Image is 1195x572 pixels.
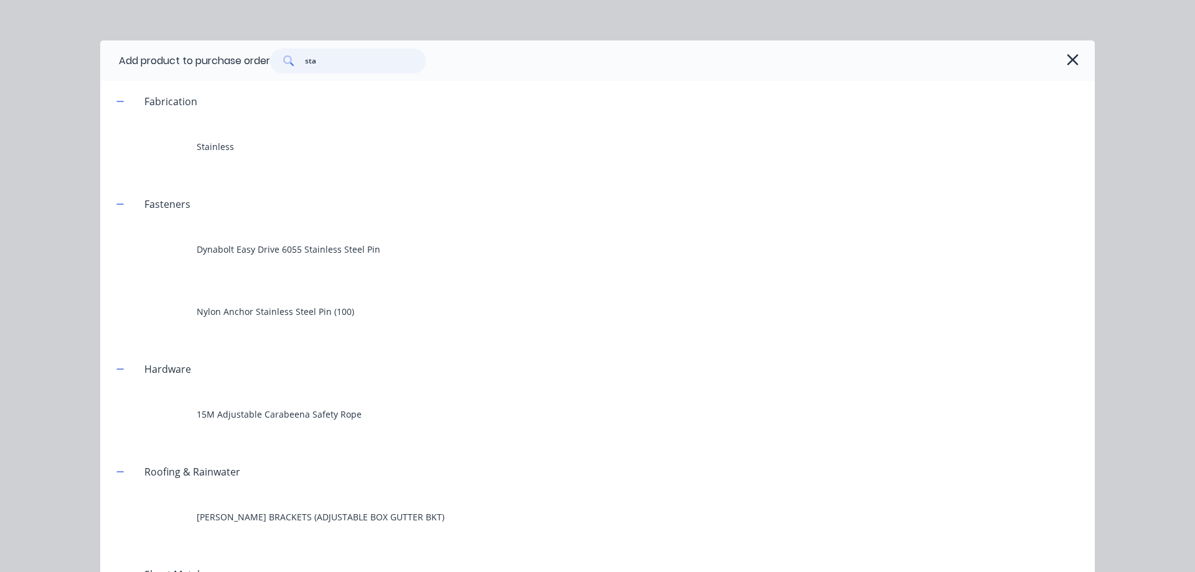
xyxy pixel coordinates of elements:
[134,464,250,479] div: Roofing & Rainwater
[134,197,200,212] div: Fasteners
[119,54,270,68] div: Add product to purchase order
[134,362,201,377] div: Hardware
[134,94,207,109] div: Fabrication
[305,49,426,73] input: Search products...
